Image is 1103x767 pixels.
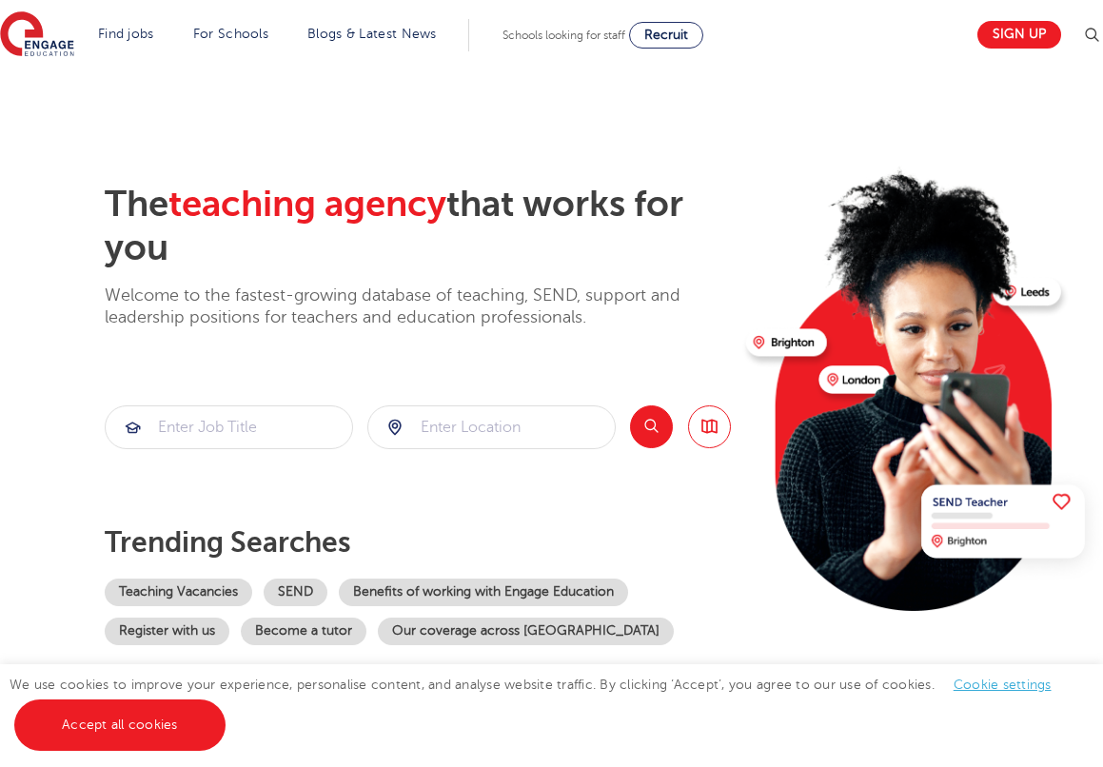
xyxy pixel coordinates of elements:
[105,525,731,560] p: Trending searches
[105,285,731,329] p: Welcome to the fastest-growing database of teaching, SEND, support and leadership positions for t...
[502,29,625,42] span: Schools looking for staff
[378,618,674,645] a: Our coverage across [GEOGRAPHIC_DATA]
[105,579,252,606] a: Teaching Vacancies
[14,699,226,751] a: Accept all cookies
[954,678,1052,692] a: Cookie settings
[644,28,688,42] span: Recruit
[368,406,615,448] input: Submit
[367,405,616,449] div: Submit
[193,27,268,41] a: For Schools
[105,618,229,645] a: Register with us
[105,405,353,449] div: Submit
[264,579,327,606] a: SEND
[339,579,628,606] a: Benefits of working with Engage Education
[105,183,731,270] h2: The that works for you
[630,405,673,448] button: Search
[168,184,446,225] span: teaching agency
[98,27,154,41] a: Find jobs
[977,21,1061,49] a: Sign up
[10,678,1071,732] span: We use cookies to improve your experience, personalise content, and analyse website traffic. By c...
[106,406,352,448] input: Submit
[629,22,703,49] a: Recruit
[307,27,437,41] a: Blogs & Latest News
[241,618,366,645] a: Become a tutor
